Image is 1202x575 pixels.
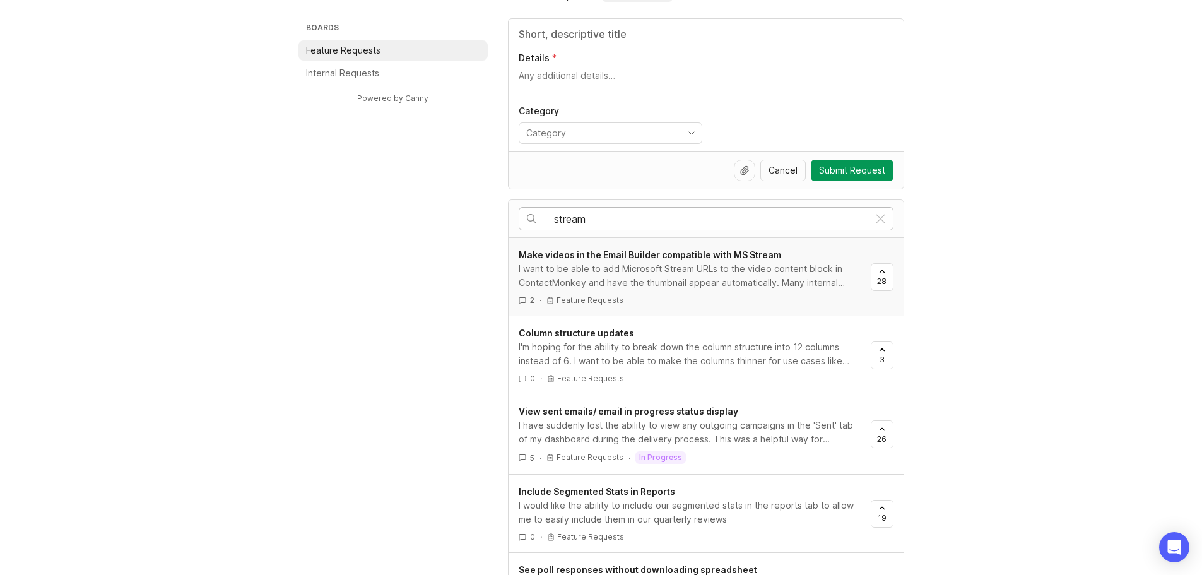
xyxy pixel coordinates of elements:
[519,499,861,526] div: I would like the ability to include our segmented stats in the reports tab to allow me to easily ...
[306,44,380,57] p: Feature Requests
[530,453,534,463] span: 5
[303,20,488,38] h3: Boards
[1159,532,1189,562] div: Open Intercom Messenger
[526,126,680,140] input: Category
[539,295,541,305] div: ·
[519,262,861,290] div: I want to be able to add Microsoft Stream URLs to the video content block in ContactMonkey and ha...
[877,276,887,287] span: 28
[878,513,887,523] span: 19
[519,249,781,260] span: Make videos in the Email Builder compatible with MS Stream
[519,27,893,42] input: Title
[557,453,623,463] p: Feature Requests
[519,418,861,446] div: I have suddenly lost the ability to view any outgoing campaigns in the 'Sent' tab of my dashboard...
[306,67,379,80] p: Internal Requests
[519,52,550,64] p: Details
[681,128,702,138] svg: toggle icon
[519,486,675,497] span: Include Segmented Stats in Reports
[298,63,488,83] a: Internal Requests
[554,212,868,226] input: Search…
[871,500,893,528] button: 19
[540,373,542,384] div: ·
[530,531,535,542] span: 0
[819,164,885,177] span: Submit Request
[871,341,893,369] button: 3
[519,326,871,384] a: Column structure updatesI'm hoping for the ability to break down the column structure into 12 col...
[355,91,430,105] a: Powered by Canny
[877,434,887,444] span: 26
[519,248,871,305] a: Make videos in the Email Builder compatible with MS StreamI want to be able to add Microsoft Stre...
[519,69,893,95] textarea: Details
[769,164,798,177] span: Cancel
[628,453,630,463] div: ·
[871,263,893,291] button: 28
[519,406,738,417] span: View sent emails/ email in progress status display
[519,485,871,542] a: Include Segmented Stats in ReportsI would like the ability to include our segmented stats in the ...
[519,564,757,575] span: See poll responses without downloading spreadsheet
[519,122,702,144] div: toggle menu
[298,40,488,61] a: Feature Requests
[557,295,623,305] p: Feature Requests
[760,160,806,181] button: Cancel
[519,105,702,117] p: Category
[880,354,885,365] span: 3
[519,405,871,464] a: View sent emails/ email in progress status displayI have suddenly lost the ability to view any ou...
[519,328,634,338] span: Column structure updates
[530,373,535,384] span: 0
[871,420,893,448] button: 26
[519,340,861,368] div: I'm hoping for the ability to break down the column structure into 12 columns instead of 6. I wan...
[557,374,624,384] p: Feature Requests
[530,295,534,305] span: 2
[811,160,893,181] button: Submit Request
[539,453,541,463] div: ·
[639,453,682,463] p: in progress
[557,532,624,542] p: Feature Requests
[540,531,542,542] div: ·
